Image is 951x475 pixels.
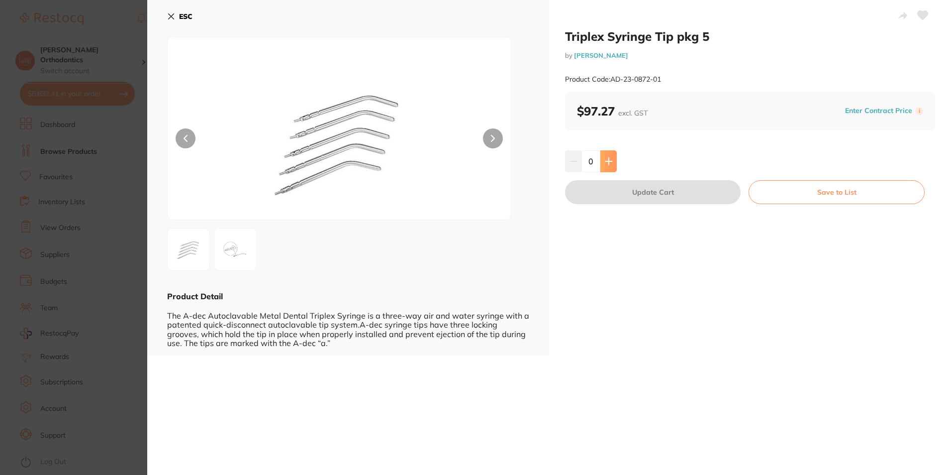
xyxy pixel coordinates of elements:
img: LTA4NzItMDEuanBn [236,62,442,220]
b: $97.27 [577,104,648,119]
b: ESC [179,12,192,21]
button: Update Cart [565,180,741,204]
button: Enter Contract Price [842,106,915,116]
img: cGc [217,232,253,267]
button: Save to List [749,180,925,204]
label: i [915,107,923,115]
b: Product Detail [167,291,223,301]
h2: Triplex Syringe Tip pkg 5 [565,29,935,44]
small: Product Code: AD-23-0872-01 [565,75,661,84]
a: [PERSON_NAME] [574,51,628,59]
img: LTA4NzItMDEuanBn [171,232,206,267]
div: The A-dec Autoclavable Metal Dental Triplex Syringe is a three-way air and water syringe with a p... [167,302,529,348]
span: excl. GST [618,109,648,118]
small: by [565,52,935,59]
button: ESC [167,8,192,25]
